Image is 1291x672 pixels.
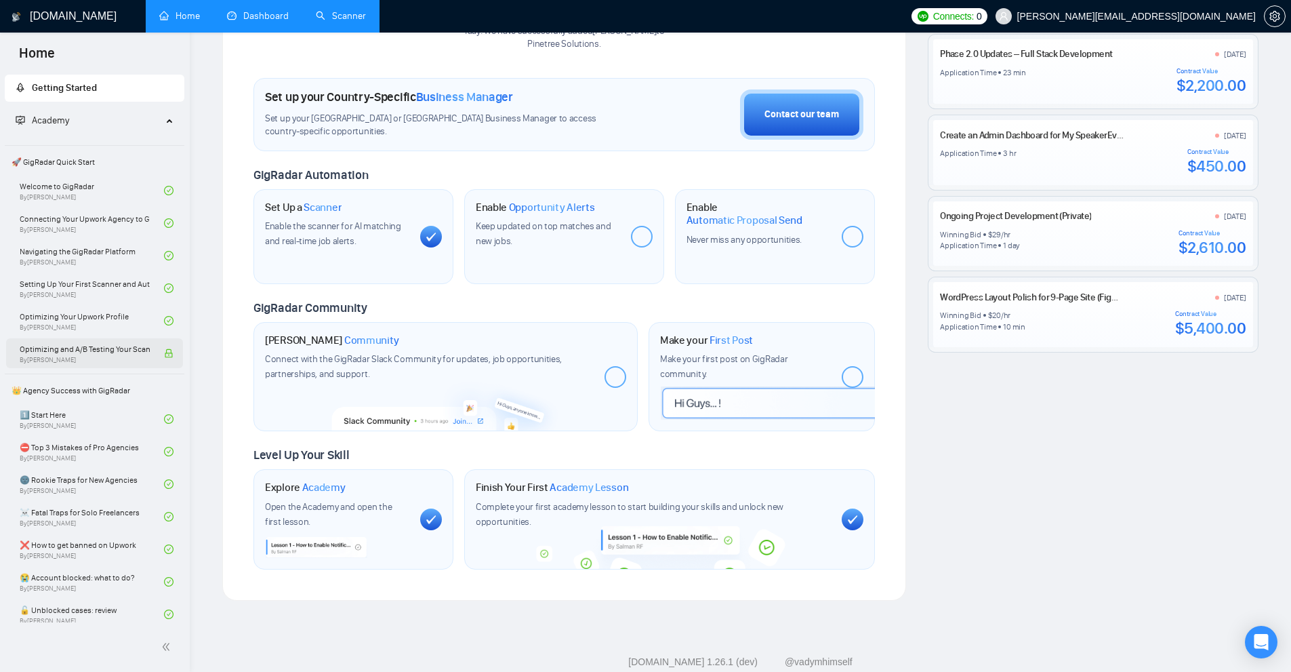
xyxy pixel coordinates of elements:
[8,43,66,72] span: Home
[20,306,164,336] a: Optimizing Your Upwork ProfileBy[PERSON_NAME]
[253,167,368,182] span: GigRadar Automation
[164,186,173,195] span: check-circle
[992,310,1001,321] div: 20
[476,501,783,528] span: Complete your first academy lesson to start building your skills and unlock new opportunities.
[687,214,802,227] span: Automatic Proposal Send
[20,599,164,629] a: 🔓 Unblocked cases: reviewBy[PERSON_NAME]
[16,115,25,125] span: fund-projection-screen
[32,82,97,94] span: Getting Started
[1175,310,1246,318] div: Contract Value
[20,273,164,303] a: Setting Up Your First Scanner and Auto-BidderBy[PERSON_NAME]
[977,9,982,24] span: 0
[265,220,401,247] span: Enable the scanner for AI matching and real-time job alerts.
[20,404,164,434] a: 1️⃣ Start HereBy[PERSON_NAME]
[159,10,200,22] a: homeHome
[20,567,164,597] a: 😭 Account blocked: what to do?By[PERSON_NAME]
[164,251,173,260] span: check-circle
[764,107,839,122] div: Contact our team
[988,229,993,240] div: $
[227,10,289,22] a: dashboardDashboard
[416,90,513,104] span: Business Manager
[1003,240,1020,251] div: 1 day
[1001,310,1010,321] div: /hr
[164,545,173,554] span: check-circle
[164,349,173,358] span: lock
[1001,229,1010,240] div: /hr
[1179,237,1246,258] div: $2,610.00
[785,656,853,667] a: @vadymhimself
[32,115,69,126] span: Academy
[265,201,342,214] h1: Set Up a
[988,310,993,321] div: $
[302,481,346,494] span: Academy
[20,502,164,532] a: ☠️ Fatal Traps for Solo FreelancersBy[PERSON_NAME]
[344,334,399,347] span: Community
[20,469,164,499] a: 🌚 Rookie Traps for New AgenciesBy[PERSON_NAME]
[1176,67,1246,75] div: Contract Value
[1003,321,1025,332] div: 10 min
[164,512,173,521] span: check-circle
[164,610,173,619] span: check-circle
[304,201,342,214] span: Scanner
[710,334,753,347] span: First Post
[687,201,831,227] h1: Enable
[265,481,346,494] h1: Explore
[464,38,665,51] p: Pinetree Solutions .
[16,115,69,126] span: Academy
[1176,75,1246,96] div: $2,200.00
[20,241,164,271] a: Navigating the GigRadar PlatformBy[PERSON_NAME]
[1224,211,1246,222] div: [DATE]
[509,201,595,214] span: Opportunity Alerts
[940,130,1200,141] a: Create an Admin Dashboard for My SpeakerEvent Finder™ Software
[1003,148,1016,159] div: 3 hr
[20,208,164,238] a: Connecting Your Upwork Agency to GigRadarBy[PERSON_NAME]
[464,25,665,51] div: Yaay! We have successfully added [PERSON_NAME] to
[16,83,25,92] span: rocket
[933,9,974,24] span: Connects:
[164,414,173,424] span: check-circle
[5,75,184,102] li: Getting Started
[1179,229,1246,237] div: Contract Value
[660,353,787,380] span: Make your first post on GigRadar community.
[660,334,753,347] h1: Make your
[20,342,150,356] span: Optimizing and A/B Testing Your Scanner for Better Results
[164,577,173,587] span: check-circle
[1245,626,1277,658] div: Open Intercom Messenger
[940,67,996,78] div: Application Time
[265,501,392,528] span: Open the Academy and open the first lesson.
[940,240,996,251] div: Application Time
[164,479,173,489] span: check-circle
[164,283,173,293] span: check-circle
[940,210,1091,222] a: Ongoing Project Development (Private)
[940,148,996,159] div: Application Time
[20,437,164,467] a: ⛔ Top 3 Mistakes of Pro AgenciesBy[PERSON_NAME]
[265,113,624,138] span: Set up your [GEOGRAPHIC_DATA] or [GEOGRAPHIC_DATA] Business Manager to access country-specific op...
[253,300,367,315] span: GigRadar Community
[316,10,366,22] a: searchScanner
[687,234,802,245] span: Never miss any opportunities.
[999,12,1008,21] span: user
[12,6,21,28] img: logo
[940,310,981,321] div: Winning Bid
[1003,67,1026,78] div: 23 min
[476,481,628,494] h1: Finish Your First
[1175,318,1246,338] div: $5,400.00
[1224,292,1246,303] div: [DATE]
[1265,11,1285,22] span: setting
[476,220,611,247] span: Keep updated on top matches and new jobs.
[940,229,981,240] div: Winning Bid
[161,640,175,654] span: double-left
[550,481,628,494] span: Academy Lesson
[628,656,758,667] a: [DOMAIN_NAME] 1.26.1 (dev)
[265,334,399,347] h1: [PERSON_NAME]
[164,218,173,228] span: check-circle
[1224,130,1246,141] div: [DATE]
[265,90,513,104] h1: Set up your Country-Specific
[1187,156,1246,176] div: $450.00
[6,149,183,176] span: 🚀 GigRadar Quick Start
[992,229,1001,240] div: 29
[1224,49,1246,60] div: [DATE]
[20,534,164,564] a: ❌ How to get banned on UpworkBy[PERSON_NAME]
[265,353,562,380] span: Connect with the GigRadar Slack Community for updates, job opportunities, partnerships, and support.
[1264,5,1286,27] button: setting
